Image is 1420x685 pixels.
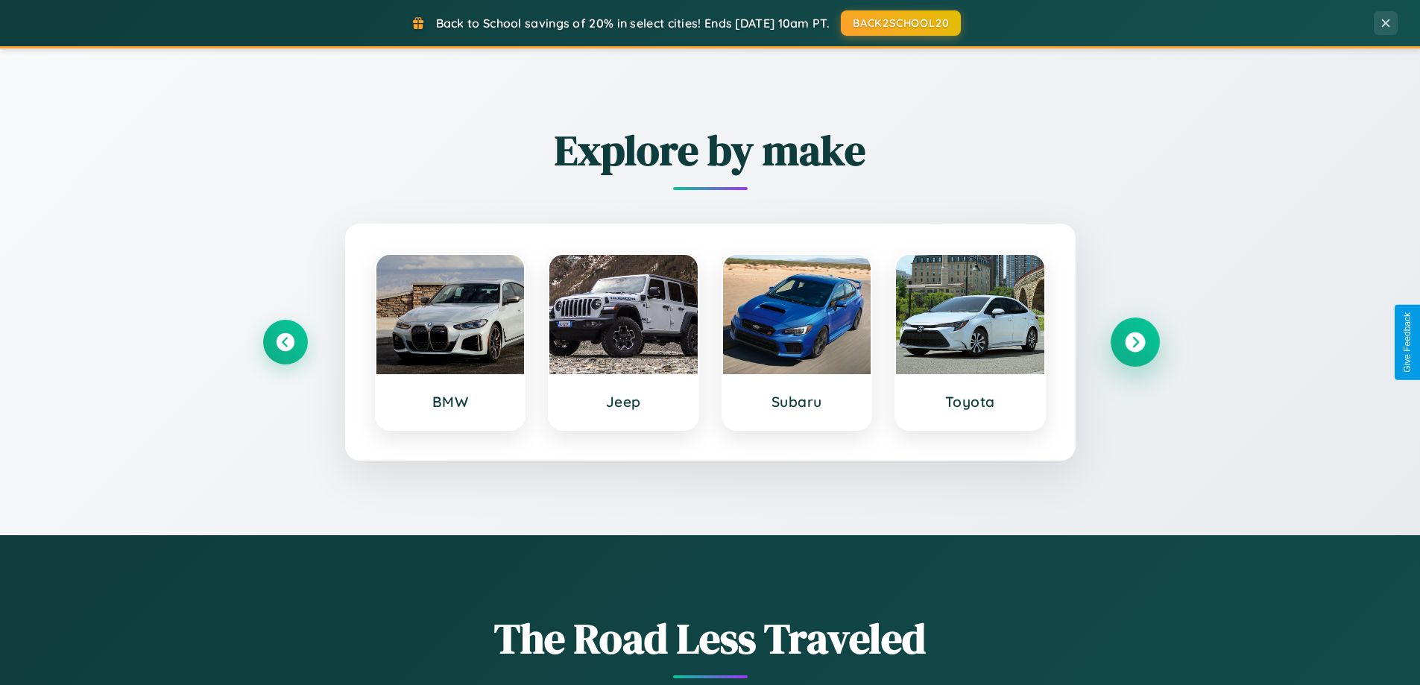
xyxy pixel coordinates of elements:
[436,16,830,31] span: Back to School savings of 20% in select cities! Ends [DATE] 10am PT.
[738,393,856,411] h3: Subaru
[263,610,1158,667] h1: The Road Less Traveled
[911,393,1029,411] h3: Toyota
[263,121,1158,179] h2: Explore by make
[841,10,961,36] button: BACK2SCHOOL20
[564,393,683,411] h3: Jeep
[391,393,510,411] h3: BMW
[1402,312,1413,373] div: Give Feedback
